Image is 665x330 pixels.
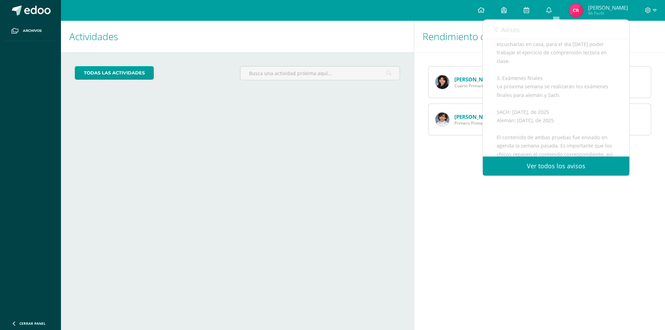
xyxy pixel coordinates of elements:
a: todas las Actividades [75,66,154,80]
span: Avisos [501,26,520,34]
span: Cerrar panel [19,321,46,326]
img: d792ca1183c2b5dc0b9f7c1a4d56b9e0.png [435,75,449,89]
span: Primero Primaria [454,120,496,126]
h1: Actividades [69,21,406,52]
input: Busca una actividad próxima aquí... [240,66,399,80]
a: Ver todos los avisos [483,157,629,176]
span: Cuarto Primaria [454,83,496,89]
span: [PERSON_NAME] [588,4,628,11]
span: Archivos [23,28,42,34]
h1: Rendimiento de mis hijos [423,21,657,52]
span: Mi Perfil [588,10,628,16]
a: [PERSON_NAME] [454,113,496,120]
a: Archivos [6,21,55,41]
a: [PERSON_NAME] [454,76,496,83]
img: 5fd836e035466882538a9683cf9c1d14.png [435,113,449,126]
img: cb80cb0b9df386972864c3107ebeeb48.png [569,3,583,17]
